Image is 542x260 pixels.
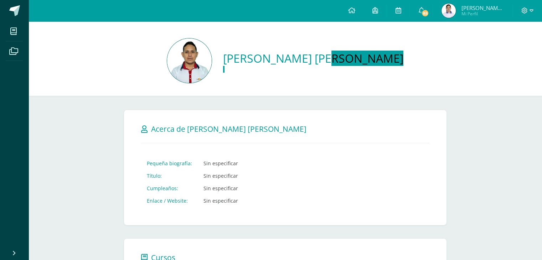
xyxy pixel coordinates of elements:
[223,51,403,66] a: [PERSON_NAME] [PERSON_NAME]
[141,157,198,170] td: Pequeña biografía:
[151,124,306,134] span: Acerca de [PERSON_NAME] [PERSON_NAME]
[198,157,244,170] td: Sin especificar
[141,194,198,207] td: Enlace / Website:
[198,170,244,182] td: Sin especificar
[198,194,244,207] td: Sin especificar
[461,4,504,11] span: [PERSON_NAME] [PERSON_NAME]
[167,38,212,83] img: bbbafda9a699841b8c66e16698d9a029.png
[442,4,456,18] img: bd764d42361d4d030bb98152e551bae1.png
[461,11,504,17] span: Mi Perfil
[421,9,429,17] span: 85
[141,170,198,182] td: Título:
[141,182,198,194] td: Cumpleaños:
[198,182,244,194] td: Sin especificar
